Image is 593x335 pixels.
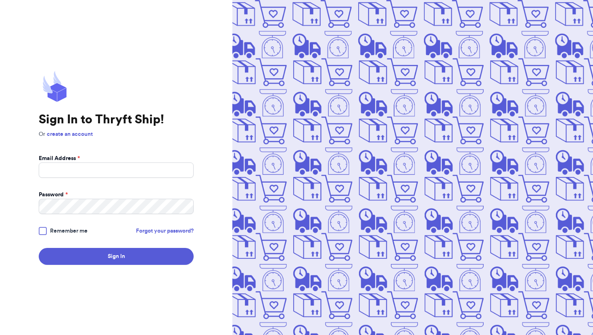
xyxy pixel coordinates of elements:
[47,131,93,137] a: create an account
[39,191,68,199] label: Password
[136,227,194,235] a: Forgot your password?
[39,248,194,265] button: Sign In
[39,154,80,162] label: Email Address
[50,227,88,235] span: Remember me
[39,112,194,127] h1: Sign In to Thryft Ship!
[39,130,194,138] p: Or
